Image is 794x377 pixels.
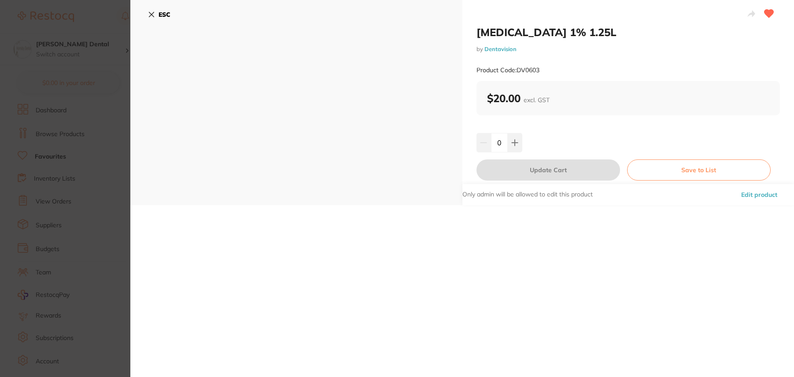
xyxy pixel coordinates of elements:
[159,11,170,18] b: ESC
[476,67,539,74] small: Product Code: DV0603
[13,13,163,168] div: message notification from Restocq, 1h ago. Hi Hornsby, ​ Starting 11 August, we’re making some up...
[38,155,156,163] p: Message from Restocq, sent 1h ago
[20,21,34,35] img: Profile image for Restocq
[476,46,780,52] small: by
[487,92,550,105] b: $20.00
[739,184,780,205] button: Edit product
[524,96,550,104] span: excl. GST
[627,159,771,181] button: Save to List
[462,190,593,199] p: Only admin will be allowed to edit this product
[484,45,517,52] a: Dentavision
[148,7,170,22] button: ESC
[476,26,780,39] h2: [MEDICAL_DATA] 1% 1.25L
[476,159,620,181] button: Update Cart
[38,19,156,151] div: Message content
[38,19,156,226] div: Hi [PERSON_NAME], ​ Starting [DATE], we’re making some updates to our product offerings on the Re...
